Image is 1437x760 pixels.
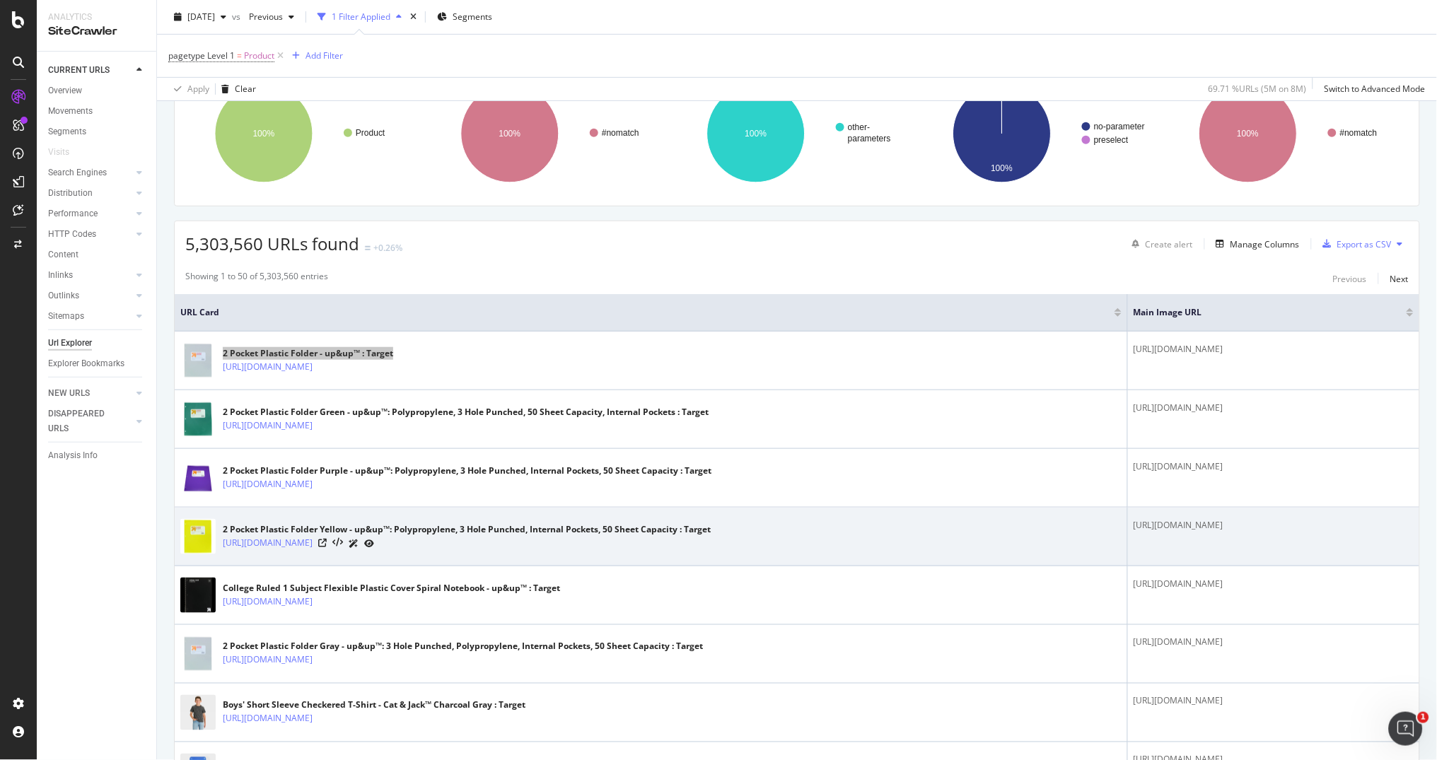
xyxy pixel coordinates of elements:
a: Segments [48,124,146,139]
button: Create alert [1127,233,1193,255]
iframe: Intercom live chat [1389,712,1423,746]
div: [URL][DOMAIN_NAME] [1134,578,1414,590]
div: [URL][DOMAIN_NAME] [1134,695,1414,708]
img: main image [180,519,216,554]
text: Product [356,128,385,138]
div: Segments [48,124,86,139]
div: CURRENT URLS [48,63,110,78]
span: 1 [1418,712,1429,723]
a: [URL][DOMAIN_NAME] [223,653,313,667]
a: [URL][DOMAIN_NAME] [223,477,313,491]
div: +0.26% [373,242,402,254]
button: Previous [243,6,300,28]
button: Segments [431,6,498,28]
div: Url Explorer [48,336,92,351]
div: A chart. [185,72,424,195]
text: 100% [1238,129,1259,139]
a: Analysis Info [48,448,146,463]
a: Explorer Bookmarks [48,356,146,371]
img: main image [180,402,216,437]
img: main image [180,343,216,378]
a: CURRENT URLS [48,63,132,78]
div: Apply [187,83,209,95]
div: Visits [48,145,69,160]
div: Manage Columns [1231,238,1300,250]
a: [URL][DOMAIN_NAME] [223,360,313,374]
span: Product [244,46,274,66]
div: NEW URLS [48,386,90,401]
a: [URL][DOMAIN_NAME] [223,712,313,726]
div: SiteCrawler [48,23,145,40]
div: Analysis Info [48,448,98,463]
div: Boys' Short Sleeve Checkered T-Shirt - Cat & Jack™ Charcoal Gray : Target [223,699,525,712]
text: 100% [253,129,275,139]
a: Inlinks [48,268,132,283]
span: 2025 Aug. 4th [187,11,215,23]
a: [URL][DOMAIN_NAME] [223,419,313,433]
img: main image [180,636,216,672]
a: AI Url Details [349,536,359,551]
span: URL Card [180,306,1111,319]
a: DISAPPEARED URLS [48,407,132,436]
text: no-parameter [1094,122,1145,131]
text: 100% [745,129,767,139]
button: Previous [1333,270,1367,287]
div: HTTP Codes [48,227,96,242]
button: Switch to Advanced Mode [1319,78,1426,100]
div: Distribution [48,186,93,201]
div: 1 Filter Applied [332,11,390,23]
span: vs [232,11,243,23]
svg: A chart. [924,72,1163,195]
svg: A chart. [1170,72,1409,195]
div: [URL][DOMAIN_NAME] [1134,402,1414,414]
img: main image [180,578,216,613]
a: Content [48,247,146,262]
button: View HTML Source [332,538,343,548]
img: main image [180,460,216,496]
button: Export as CSV [1317,233,1392,255]
span: Segments [453,11,492,23]
div: Sitemaps [48,309,84,324]
a: Sitemaps [48,309,132,324]
button: 1 Filter Applied [312,6,407,28]
text: parameters [848,134,891,144]
svg: A chart. [431,72,670,195]
button: Add Filter [286,47,343,64]
text: #nomatch [602,128,639,138]
a: Url Explorer [48,336,146,351]
div: Analytics [48,11,145,23]
div: 2 Pocket Plastic Folder Yellow - up&up™: Polypropylene, 3 Hole Punched, Internal Pockets, 50 Shee... [223,523,711,536]
a: [URL][DOMAIN_NAME] [223,595,313,609]
div: times [407,10,419,24]
span: Previous [243,11,283,23]
div: 2 Pocket Plastic Folder Gray - up&up™: 3 Hole Punched, Polypropylene, Internal Pockets, 50 Sheet ... [223,641,703,653]
button: Apply [168,78,209,100]
div: [URL][DOMAIN_NAME] [1134,519,1414,532]
div: [URL][DOMAIN_NAME] [1134,636,1414,649]
div: Next [1390,273,1409,285]
a: HTTP Codes [48,227,132,242]
div: [URL][DOMAIN_NAME] [1134,343,1414,356]
div: Clear [235,83,256,95]
span: = [237,49,242,62]
text: #nomatch [1340,128,1378,138]
button: Clear [216,78,256,100]
div: Create alert [1146,238,1193,250]
a: [URL][DOMAIN_NAME] [223,536,313,550]
div: Inlinks [48,268,73,283]
img: Equal [365,246,371,250]
div: 69.71 % URLs ( 5M on 8M ) [1209,83,1307,95]
div: A chart. [677,72,917,195]
div: Showing 1 to 50 of 5,303,560 entries [185,270,328,287]
div: Movements [48,104,93,119]
div: Search Engines [48,165,107,180]
a: Visit Online Page [318,539,327,547]
div: [URL][DOMAIN_NAME] [1134,460,1414,473]
img: main image [180,695,216,730]
div: Explorer Bookmarks [48,356,124,371]
div: 2 Pocket Plastic Folder Purple - up&up™: Polypropylene, 3 Hole Punched, Internal Pockets, 50 Shee... [223,464,711,477]
a: Outlinks [48,288,132,303]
